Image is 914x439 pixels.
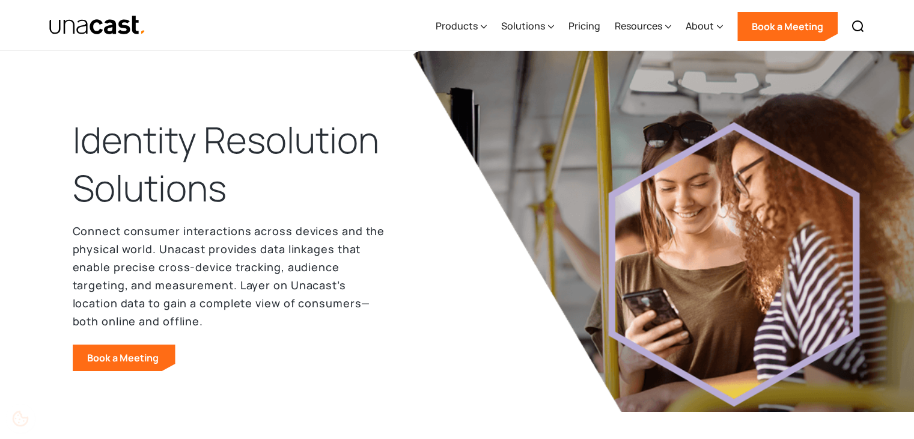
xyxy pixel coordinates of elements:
a: Book a Meeting [73,345,175,371]
div: Resources [615,19,662,33]
div: Solutions [501,19,545,33]
div: Resources [615,2,671,51]
div: About [686,2,723,51]
img: Search icon [851,19,865,34]
a: Book a Meeting [737,12,838,41]
h1: Identity Resolution Solutions [73,116,419,212]
div: About [686,19,714,33]
a: home [49,15,147,36]
a: Pricing [568,2,600,51]
div: Cookie Preferences [6,404,35,433]
div: Products [436,19,478,33]
div: Products [436,2,487,51]
div: Solutions [501,2,554,51]
img: Unacast text logo [49,15,147,36]
p: Connect consumer interactions across devices and the physical world. Unacast provides data linkag... [73,222,385,330]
